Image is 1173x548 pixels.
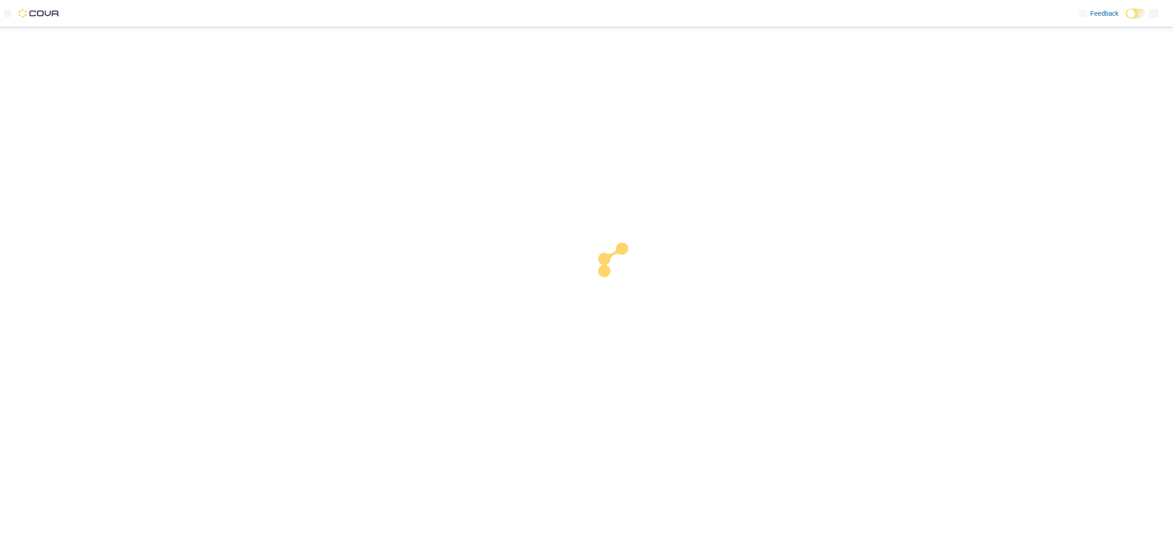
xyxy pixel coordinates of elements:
[1090,9,1119,18] span: Feedback
[1126,9,1145,18] input: Dark Mode
[586,236,656,305] img: cova-loader
[1076,4,1122,23] a: Feedback
[18,9,60,18] img: Cova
